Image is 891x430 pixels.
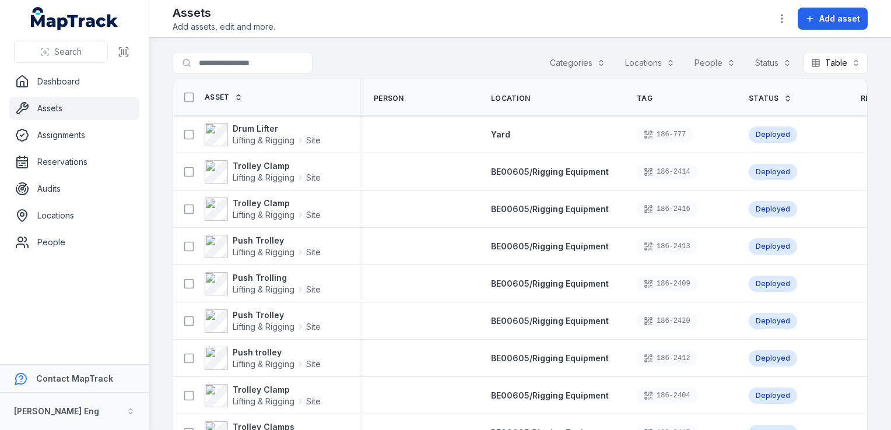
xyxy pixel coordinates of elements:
[804,52,868,74] button: Table
[491,94,530,103] span: Location
[173,21,275,33] span: Add assets, edit and more.
[491,166,609,178] a: BE00605/Rigging Equipment
[491,315,609,327] a: BE00605/Rigging Equipment
[205,93,230,102] span: Asset
[491,353,609,363] span: BE00605/Rigging Equipment
[542,52,613,74] button: Categories
[491,390,609,401] a: BE00605/Rigging Equipment
[205,235,321,258] a: Push TrolleyLifting & RiggingSite
[233,246,294,258] span: Lifting & Rigging
[233,235,321,246] strong: Push Trolley
[491,316,609,326] span: BE00605/Rigging Equipment
[491,241,609,252] a: BE00605/Rigging Equipment
[9,124,139,147] a: Assignments
[491,129,510,140] a: Yard
[637,238,697,255] div: 186-2413
[374,94,404,103] span: Person
[306,396,321,407] span: Site
[748,52,799,74] button: Status
[749,350,797,366] div: Deployed
[233,209,294,221] span: Lifting & Rigging
[749,276,797,292] div: Deployed
[205,123,321,146] a: Drum LifterLifting & RiggingSite
[749,201,797,217] div: Deployed
[205,160,321,184] a: Trolley ClampLifting & RiggingSite
[491,279,609,288] span: BE00605/Rigging Equipment
[31,7,118,30] a: MapTrack
[233,358,294,370] span: Lifting & Rigging
[9,231,139,254] a: People
[306,209,321,221] span: Site
[306,284,321,295] span: Site
[637,276,697,292] div: 186-2409
[491,241,609,251] span: BE00605/Rigging Equipment
[491,278,609,290] a: BE00605/Rigging Equipment
[306,135,321,146] span: Site
[233,272,321,284] strong: Push Trolling
[205,309,321,333] a: Push TrolleyLifting & RiggingSite
[233,198,321,209] strong: Trolley Clamp
[618,52,682,74] button: Locations
[233,172,294,184] span: Lifting & Rigging
[306,321,321,333] span: Site
[9,150,139,174] a: Reservations
[491,353,609,364] a: BE00605/Rigging Equipment
[205,384,321,407] a: Trolley ClampLifting & RiggingSite
[36,373,113,383] strong: Contact MapTrack
[637,201,697,217] div: 186-2416
[9,97,139,120] a: Assets
[233,321,294,333] span: Lifting & Rigging
[233,347,321,358] strong: Push trolley
[491,167,609,177] span: BE00605/Rigging Equipment
[9,70,139,93] a: Dashboard
[233,384,321,396] strong: Trolley Clamp
[14,41,108,63] button: Search
[749,313,797,329] div: Deployed
[637,313,697,329] div: 186-2420
[491,129,510,139] span: Yard
[233,123,321,135] strong: Drum Lifter
[491,390,609,400] span: BE00605/Rigging Equipment
[233,284,294,295] span: Lifting & Rigging
[637,164,697,180] div: 186-2414
[749,94,779,103] span: Status
[637,94,653,103] span: Tag
[205,347,321,370] a: Push trolleyLifting & RiggingSite
[491,204,609,214] span: BE00605/Rigging Equipment
[819,13,860,24] span: Add asset
[637,387,697,404] div: 186-2404
[749,164,797,180] div: Deployed
[14,406,99,416] strong: [PERSON_NAME] Eng
[173,5,275,21] h2: Assets
[749,94,792,103] a: Status
[54,46,82,58] span: Search
[306,358,321,370] span: Site
[749,126,797,143] div: Deployed
[233,160,321,172] strong: Trolley Clamp
[687,52,743,74] button: People
[491,203,609,215] a: BE00605/Rigging Equipment
[749,238,797,255] div: Deployed
[306,246,321,258] span: Site
[205,198,321,221] a: Trolley ClampLifting & RiggingSite
[637,126,693,143] div: 186-777
[637,350,697,366] div: 186-2412
[306,172,321,184] span: Site
[233,135,294,146] span: Lifting & Rigging
[205,272,321,295] a: Push TrollingLifting & RiggingSite
[798,8,868,30] button: Add asset
[205,93,243,102] a: Asset
[9,204,139,227] a: Locations
[9,177,139,200] a: Audits
[233,396,294,407] span: Lifting & Rigging
[749,387,797,404] div: Deployed
[233,309,321,321] strong: Push Trolley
